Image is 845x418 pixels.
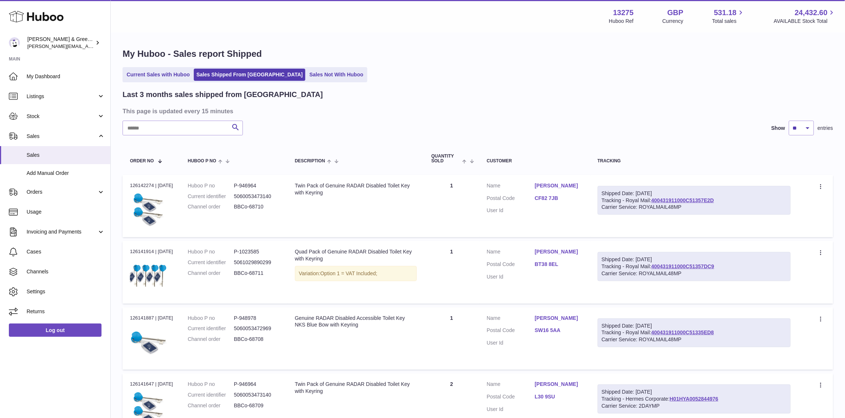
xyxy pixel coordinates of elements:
span: Listings [27,93,97,100]
span: Cases [27,248,105,255]
dt: Huboo P no [188,182,234,189]
div: Carrier Service: ROYALMAIL48MP [602,204,787,211]
a: [PERSON_NAME] [535,182,583,189]
dd: P-946964 [234,182,280,189]
span: entries [818,125,833,132]
div: Currency [663,18,684,25]
dt: Channel order [188,336,234,343]
div: Quad Pack of Genuine RADAR Disabled Toilet Key with Keyring [295,248,417,262]
div: Genuine RADAR Disabled Accessible Toilet Key NKS Blue Bow with Keyring [295,315,417,329]
div: Tracking [598,159,791,163]
a: SW16 5AA [535,327,583,334]
div: Twin Pack of Genuine RADAR Disabled Toilet Key with Keyring [295,381,417,395]
dt: Postal Code [487,195,535,204]
span: Huboo P no [188,159,216,163]
div: Shipped Date: [DATE] [602,190,787,197]
div: Shipped Date: [DATE] [602,256,787,263]
a: 24,432.60 AVAILABLE Stock Total [774,8,836,25]
div: Carrier Service: ROYALMAIL48MP [602,336,787,343]
span: Settings [27,288,105,295]
div: Tracking - Royal Mail: [598,252,791,281]
dt: Current identifier [188,325,234,332]
a: 531.18 Total sales [712,8,745,25]
dt: Channel order [188,402,234,409]
dt: User Id [487,273,535,280]
dt: Channel order [188,203,234,210]
dd: BBCo-68711 [234,270,280,277]
span: Orders [27,189,97,196]
img: $_57.JPG [130,324,167,360]
span: Description [295,159,325,163]
dt: Channel order [188,270,234,277]
div: Carrier Service: ROYALMAIL48MP [602,270,787,277]
dd: 5061029890299 [234,259,280,266]
dt: Huboo P no [188,381,234,388]
div: Tracking - Royal Mail: [598,318,791,348]
div: Tracking - Hermes Corporate: [598,384,791,414]
a: [PERSON_NAME] [535,381,583,388]
td: 1 [424,175,480,237]
dd: 5060053473140 [234,391,280,398]
span: AVAILABLE Stock Total [774,18,836,25]
div: Shipped Date: [DATE] [602,388,787,395]
a: CF82 7JB [535,195,583,202]
span: 531.18 [714,8,736,18]
a: Log out [9,324,102,337]
img: Untitled_design_1_94c76f48-fa03-4637-9744-2d8b52dab12f.png [130,258,167,294]
dt: User Id [487,339,535,346]
a: Sales Shipped From [GEOGRAPHIC_DATA] [194,69,305,81]
span: Invoicing and Payments [27,228,97,235]
span: Stock [27,113,97,120]
span: Sales [27,133,97,140]
span: Sales [27,152,105,159]
dt: Postal Code [487,261,535,270]
dt: User Id [487,406,535,413]
img: $_57.JPG [130,191,167,228]
span: Add Manual Order [27,170,105,177]
strong: 13275 [613,8,634,18]
label: Show [772,125,785,132]
a: H01HYA0052844976 [670,396,718,402]
dt: Huboo P no [188,248,234,255]
span: Usage [27,208,105,215]
div: Carrier Service: 2DAYMP [602,403,787,410]
h1: My Huboo - Sales report Shipped [123,48,833,60]
dt: Name [487,381,535,390]
dt: Current identifier [188,391,234,398]
dt: Name [487,182,535,191]
strong: GBP [667,8,683,18]
span: [PERSON_NAME][EMAIL_ADDRESS][DOMAIN_NAME] [27,43,148,49]
h2: Last 3 months sales shipped from [GEOGRAPHIC_DATA] [123,90,323,100]
dt: Postal Code [487,393,535,402]
dd: BBCo-68708 [234,336,280,343]
a: 400431911000C51335ED8 [651,329,714,335]
div: 126141647 | [DATE] [130,381,173,387]
div: Twin Pack of Genuine RADAR Disabled Toilet Key with Keyring [295,182,417,196]
dd: BBCo-68710 [234,203,280,210]
div: 126141914 | [DATE] [130,248,173,255]
div: 126142274 | [DATE] [130,182,173,189]
dt: Current identifier [188,193,234,200]
dd: 5060053473140 [234,193,280,200]
span: Option 1 = VAT Included; [320,270,378,276]
dd: P-948978 [234,315,280,322]
img: ellen@bluebadgecompany.co.uk [9,37,20,48]
div: Huboo Ref [609,18,634,25]
h3: This page is updated every 15 minutes [123,107,831,115]
a: [PERSON_NAME] [535,315,583,322]
a: Current Sales with Huboo [124,69,192,81]
a: [PERSON_NAME] [535,248,583,255]
dd: BBCo-68709 [234,402,280,409]
dt: Name [487,315,535,324]
dt: Current identifier [188,259,234,266]
a: Sales Not With Huboo [307,69,366,81]
div: 126141887 | [DATE] [130,315,173,321]
a: 400431911000C51357DC9 [651,263,714,269]
span: Order No [130,159,154,163]
span: Returns [27,308,105,315]
a: BT38 8EL [535,261,583,268]
a: L30 9SU [535,393,583,400]
dd: P-946964 [234,381,280,388]
td: 1 [424,307,480,370]
div: Variation: [295,266,417,281]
